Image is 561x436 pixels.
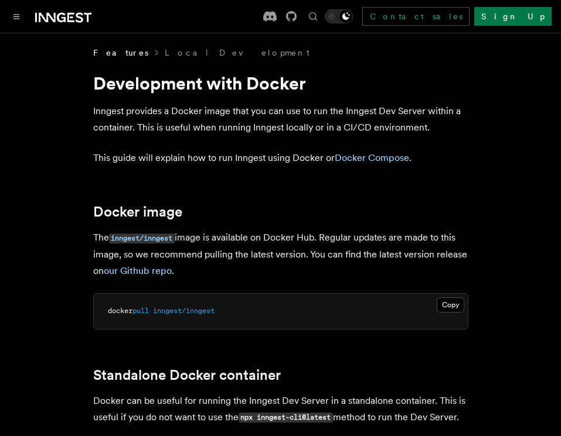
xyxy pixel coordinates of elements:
span: pull [132,307,149,315]
a: Docker Compose [335,152,409,163]
span: Features [93,47,148,59]
button: Find something... [306,9,320,23]
p: Docker can be useful for running the Inngest Dev Server in a standalone container. This is useful... [93,393,468,426]
span: inngest/inngest [153,307,215,315]
h1: Development with Docker [93,73,468,94]
button: Toggle dark mode [325,9,353,23]
p: This guide will explain how to run Inngest using Docker or . [93,150,468,166]
a: Docker image [93,204,182,220]
code: inngest/inngest [109,234,175,243]
a: inngest/inngest [109,232,175,243]
a: Contact sales [362,7,470,26]
p: The image is available on Docker Hub. Regular updates are made to this image, so we recommend pul... [93,229,468,279]
a: Local Development [165,47,310,59]
a: our Github repo [104,265,172,276]
code: npx inngest-cli@latest [239,413,333,423]
span: docker [108,307,132,315]
button: Copy [437,297,464,313]
button: Toggle navigation [9,9,23,23]
p: Inngest provides a Docker image that you can use to run the Inngest Dev Server within a container... [93,103,468,136]
a: Standalone Docker container [93,367,281,383]
a: Sign Up [474,7,552,26]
